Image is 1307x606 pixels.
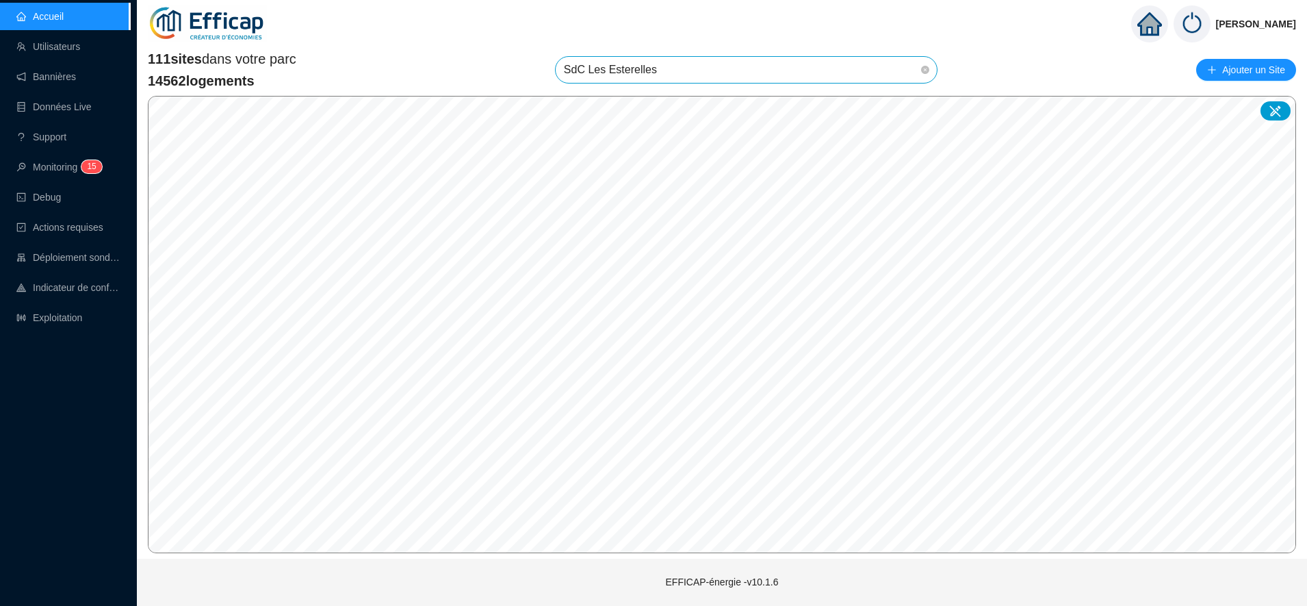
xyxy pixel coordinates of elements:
a: notificationBannières [16,71,76,82]
a: codeDebug [16,192,61,203]
a: heat-mapIndicateur de confort [16,282,120,293]
button: Ajouter un Site [1196,59,1296,81]
span: EFFICAP-énergie - v10.1.6 [666,577,779,588]
canvas: Map [148,97,1295,553]
span: close-circle [921,66,929,74]
span: 1 [87,162,92,171]
span: 5 [92,162,96,171]
a: teamUtilisateurs [16,41,80,52]
span: Actions requises [33,222,103,233]
span: Ajouter un Site [1222,60,1285,79]
a: slidersExploitation [16,312,82,323]
span: SdC Les Esterelles [564,57,929,83]
a: homeAccueil [16,11,64,22]
span: [PERSON_NAME] [1216,2,1296,46]
span: 111 sites [148,51,202,66]
a: databaseDonnées Live [16,101,92,112]
span: 14562 logements [148,71,296,90]
a: monitorMonitoring15 [16,162,98,173]
img: power [1174,5,1211,42]
sup: 15 [81,160,101,173]
span: check-square [16,223,26,232]
span: home [1137,12,1162,36]
a: questionSupport [16,131,66,142]
a: clusterDéploiement sondes [16,252,120,263]
span: plus [1207,65,1217,75]
span: dans votre parc [148,49,296,68]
